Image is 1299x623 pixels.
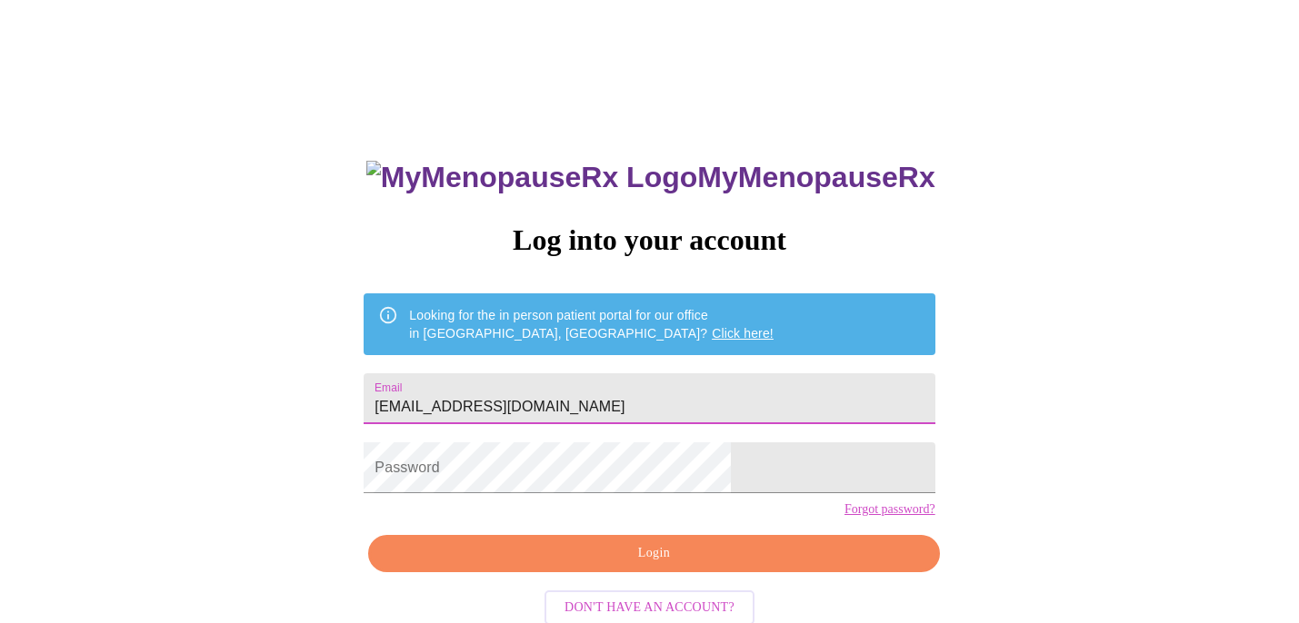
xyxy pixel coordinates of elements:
[565,597,734,619] span: Don't have an account?
[712,326,774,341] a: Click here!
[409,299,774,350] div: Looking for the in person patient portal for our office in [GEOGRAPHIC_DATA], [GEOGRAPHIC_DATA]?
[540,598,759,614] a: Don't have an account?
[844,502,935,517] a: Forgot password?
[389,542,918,565] span: Login
[366,161,935,194] h3: MyMenopauseRx
[366,161,697,194] img: MyMenopauseRx Logo
[364,223,934,257] h3: Log into your account
[368,535,939,572] button: Login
